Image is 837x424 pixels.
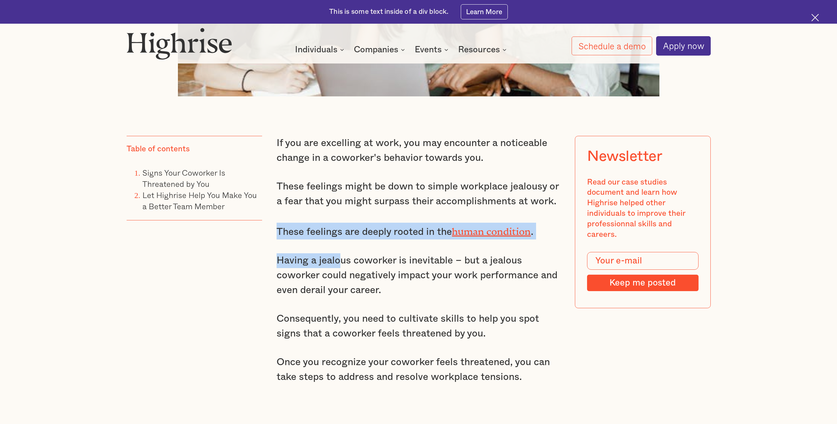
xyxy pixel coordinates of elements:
div: Individuals [295,46,346,54]
img: Highrise logo [127,28,232,60]
div: Events [415,46,442,54]
p: If you are excelling at work, you may encounter a noticeable change in a coworker's behavior towa... [277,136,560,165]
a: Learn More [461,4,508,19]
div: This is some text inside of a div block. [329,7,449,17]
p: Once you recognize your coworker feels threatened, you can take steps to address and resolve work... [277,355,560,385]
div: Events [415,46,450,54]
a: Signs Your Coworker Is Threatened by You [142,166,225,190]
a: Apply now [656,36,711,55]
div: Companies [354,46,398,54]
a: human condition [452,226,531,232]
input: Keep me posted [587,275,699,291]
div: Companies [354,46,407,54]
a: Schedule a demo [572,37,652,56]
input: Your e-mail [587,252,699,270]
form: Modal Form [587,252,699,291]
div: Newsletter [587,148,662,165]
p: Having a jealous coworker is inevitable – but a jealous coworker could negatively impact your wor... [277,253,560,298]
p: Consequently, you need to cultivate skills to help you spot signs that a coworker feels threatene... [277,312,560,341]
div: Read our case studies document and learn how Highrise helped other individuals to improve their p... [587,177,699,240]
div: Individuals [295,46,337,54]
div: Resources [458,46,500,54]
div: Table of contents [127,144,190,155]
a: Let Highrise Help You Make You a Better Team Member [142,189,257,212]
div: Resources [458,46,508,54]
p: These feelings might be down to simple workplace jealousy or a fear that you might surpass their ... [277,179,560,209]
img: Cross icon [811,14,819,21]
p: These feelings are deeply rooted in the . [277,223,560,239]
